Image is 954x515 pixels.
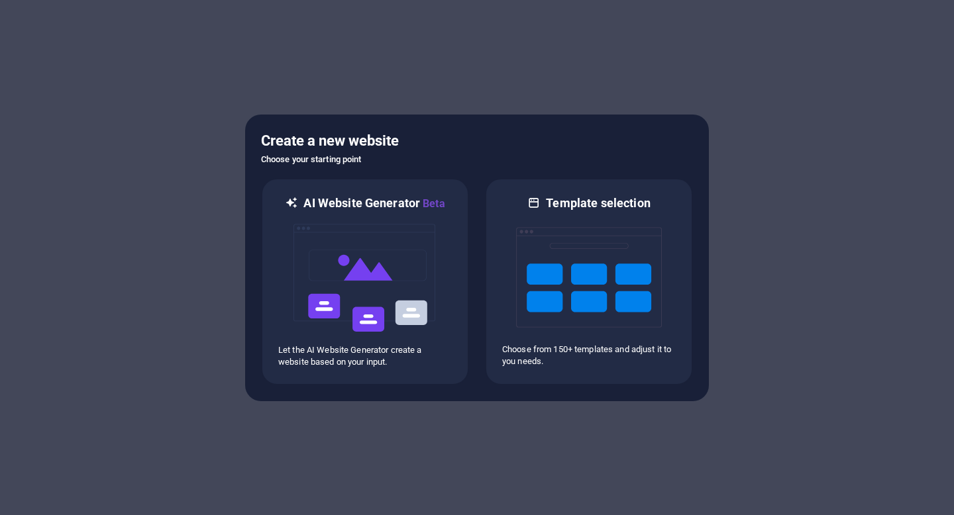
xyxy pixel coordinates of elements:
[278,344,452,368] p: Let the AI Website Generator create a website based on your input.
[261,130,693,152] h5: Create a new website
[292,212,438,344] img: ai
[546,195,650,211] h6: Template selection
[502,344,676,367] p: Choose from 150+ templates and adjust it to you needs.
[303,195,445,212] h6: AI Website Generator
[261,152,693,167] h6: Choose your starting point
[261,178,469,385] div: AI Website GeneratorBetaaiLet the AI Website Generator create a website based on your input.
[420,197,445,210] span: Beta
[485,178,693,385] div: Template selectionChoose from 150+ templates and adjust it to you needs.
